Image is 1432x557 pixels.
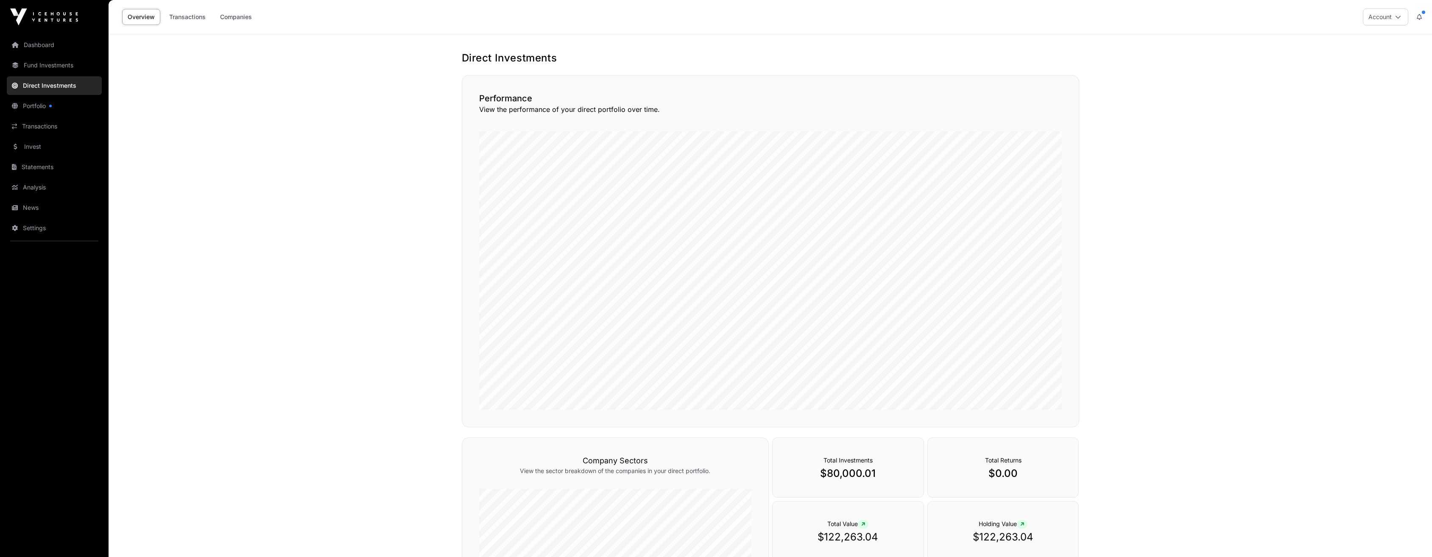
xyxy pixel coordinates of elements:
a: Direct Investments [7,76,102,95]
a: Portfolio [7,97,102,115]
iframe: Chat Widget [1390,516,1432,557]
a: Overview [122,9,160,25]
a: Settings [7,219,102,237]
span: Total Investments [823,457,873,464]
p: View the performance of your direct portfolio over time. [479,104,1062,114]
p: View the sector breakdown of the companies in your direct portfolio. [479,467,751,475]
p: $122,263.04 [945,530,1062,544]
h3: Company Sectors [479,455,751,467]
a: Invest [7,137,102,156]
a: Dashboard [7,36,102,54]
p: $0.00 [945,467,1062,480]
a: News [7,198,102,217]
p: $80,000.01 [790,467,907,480]
h2: Performance [479,92,1062,104]
img: Icehouse Ventures Logo [10,8,78,25]
span: Total Value [827,520,868,527]
h1: Direct Investments [462,51,1079,65]
a: Companies [215,9,257,25]
a: Statements [7,158,102,176]
p: $122,263.04 [790,530,907,544]
button: Account [1363,8,1408,25]
a: Fund Investments [7,56,102,75]
a: Analysis [7,178,102,197]
span: Holding Value [979,520,1027,527]
a: Transactions [164,9,211,25]
span: Total Returns [985,457,1022,464]
a: Transactions [7,117,102,136]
